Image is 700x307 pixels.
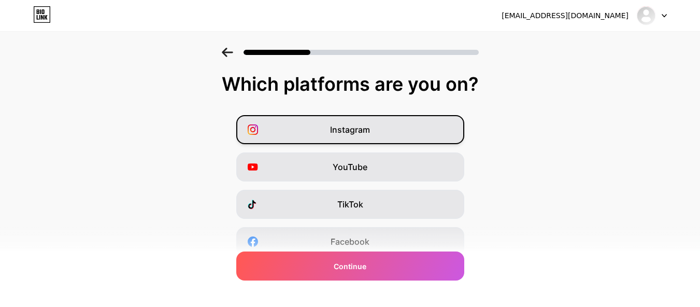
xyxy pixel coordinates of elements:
[330,123,370,136] span: Instagram
[337,198,363,211] span: TikTok
[502,10,628,21] div: [EMAIL_ADDRESS][DOMAIN_NAME]
[10,74,690,94] div: Which platforms are you on?
[636,6,656,25] img: curedpharmacy
[334,261,366,272] span: Continue
[333,161,367,173] span: YouTube
[331,235,369,248] span: Facebook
